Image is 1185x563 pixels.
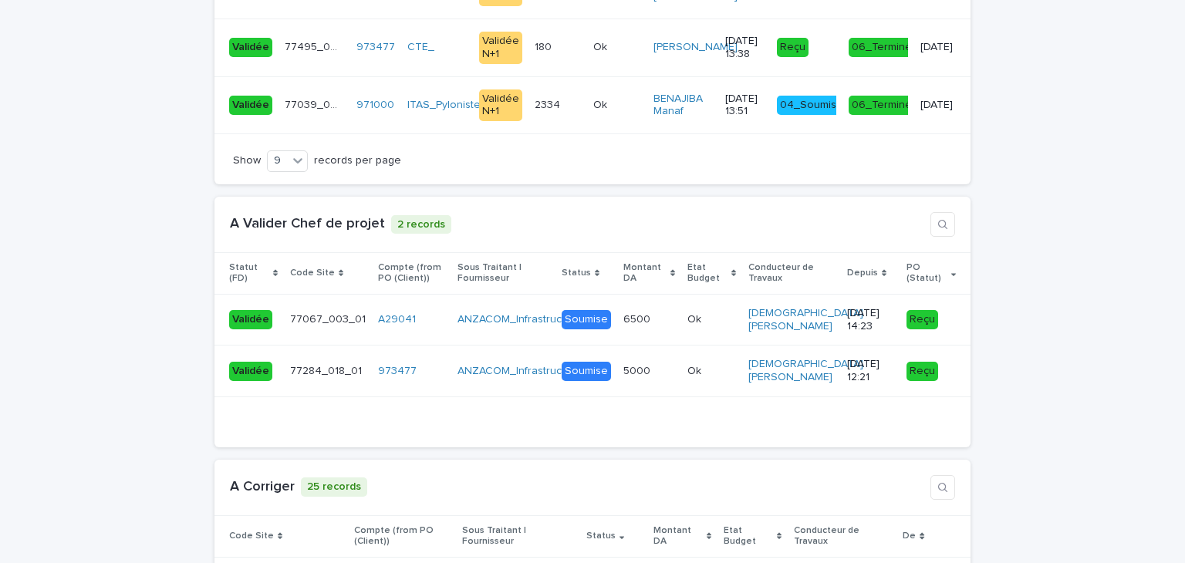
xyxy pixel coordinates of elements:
[457,259,549,288] p: Sous Traitant | Fournisseur
[378,313,416,326] a: A29041
[562,265,591,281] p: Status
[214,346,971,397] tr: Validée77284_018_0177284_018_01 973477 ANZACOM_Infrastructure Soumise50005000 OkOk [DEMOGRAPHIC_D...
[777,96,839,115] div: 04_Soumis
[748,307,863,333] a: [DEMOGRAPHIC_DATA][PERSON_NAME]
[586,528,616,544] p: Status
[748,259,835,288] p: Conducteur de Travaux
[906,362,938,381] div: Reçu
[214,76,1050,134] tr: Validée77039_003_0177039_003_01 971000 ITAS_Pyloniste Validée N+123342334 OkOk BENAJIBA Manaf [DA...
[214,19,1050,77] tr: Validée77495_004_0177495_004_01 973477 CTE_ Validée N+1180180 OkOk [PERSON_NAME] [DATE] 13:38Reçu...
[725,93,765,119] p: [DATE] 13:51
[268,153,288,169] div: 9
[906,310,938,329] div: Reçu
[535,96,563,112] p: 2334
[354,522,449,551] p: Compte (from PO (Client))
[748,358,863,384] a: [DEMOGRAPHIC_DATA][PERSON_NAME]
[849,96,922,115] div: 06_Terminée
[653,93,713,119] a: BENAJIBA Manaf
[229,528,274,544] p: Code Site
[920,99,963,112] p: [DATE]
[233,154,261,167] p: Show
[290,265,335,281] p: Code Site
[214,294,971,346] tr: Validée77067_003_0177067_003_01 A29041 ANZACOM_Infrastructure Soumise65006500 OkOk [DEMOGRAPHIC_D...
[777,38,809,57] div: Reçu
[562,362,611,381] div: Soumise
[457,365,582,378] a: ANZACOM_Infrastructure
[906,259,947,288] p: PO (Statut)
[230,216,385,233] h1: A Valider Chef de projet
[290,362,365,378] p: 77284_018_01
[462,522,574,551] p: Sous Traitant | Fournisseur
[285,96,347,112] p: 77039_003_01
[920,41,963,54] p: [DATE]
[479,32,522,64] div: Validée N+1
[687,310,704,326] p: Ok
[229,362,272,381] div: Validée
[314,154,401,167] p: records per page
[378,259,445,288] p: Compte (from PO (Client))
[356,41,395,54] a: 973477
[687,362,704,378] p: Ok
[653,41,738,54] a: [PERSON_NAME]
[623,362,653,378] p: 5000
[229,96,272,115] div: Validée
[535,38,555,54] p: 180
[725,35,765,61] p: [DATE] 13:38
[724,522,773,551] p: Etat Budget
[562,310,611,329] div: Soumise
[593,96,610,112] p: Ok
[285,38,347,54] p: 77495_004_01
[407,41,434,54] a: CTE_
[847,307,894,333] p: [DATE] 14:23
[356,99,394,112] a: 971000
[653,522,702,551] p: Montant DA
[290,310,369,326] p: 77067_003_01
[229,38,272,57] div: Validée
[301,477,367,497] p: 25 records
[407,99,481,112] a: ITAS_Pyloniste
[229,310,272,329] div: Validée
[687,259,728,288] p: Etat Budget
[378,365,417,378] a: 973477
[847,265,878,281] p: Depuis
[623,310,653,326] p: 6500
[457,313,582,326] a: ANZACOM_Infrastructure
[391,215,451,234] p: 2 records
[230,479,295,496] h1: A Corriger
[794,522,890,551] p: Conducteur de Travaux
[903,528,916,544] p: De
[479,89,522,122] div: Validée N+1
[623,259,667,288] p: Montant DA
[847,358,894,384] p: [DATE] 12:21
[849,38,922,57] div: 06_Terminée
[593,38,610,54] p: Ok
[229,259,269,288] p: Statut (FD)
